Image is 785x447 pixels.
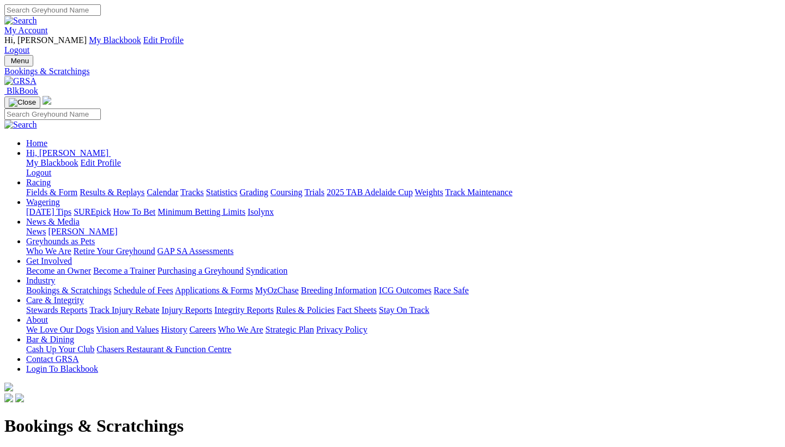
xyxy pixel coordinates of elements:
[89,305,159,315] a: Track Injury Rebate
[26,345,94,354] a: Cash Up Your Club
[4,76,37,86] img: GRSA
[4,26,48,35] a: My Account
[143,35,184,45] a: Edit Profile
[7,86,38,95] span: BlkBook
[26,158,781,178] div: Hi, [PERSON_NAME]
[26,188,781,197] div: Racing
[265,325,314,334] a: Strategic Plan
[175,286,253,295] a: Applications & Forms
[11,57,29,65] span: Menu
[4,16,37,26] img: Search
[26,305,87,315] a: Stewards Reports
[26,148,108,158] span: Hi, [PERSON_NAME]
[4,96,40,108] button: Toggle navigation
[4,67,781,76] a: Bookings & Scratchings
[48,227,117,236] a: [PERSON_NAME]
[270,188,303,197] a: Coursing
[433,286,468,295] a: Race Safe
[74,207,111,216] a: SUREpick
[379,305,429,315] a: Stay On Track
[26,148,111,158] a: Hi, [PERSON_NAME]
[316,325,367,334] a: Privacy Policy
[240,188,268,197] a: Grading
[4,35,87,45] span: Hi, [PERSON_NAME]
[445,188,512,197] a: Track Maintenance
[26,188,77,197] a: Fields & Form
[96,325,159,334] a: Vision and Values
[113,286,173,295] a: Schedule of Fees
[93,266,155,275] a: Become a Trainer
[161,325,187,334] a: History
[161,305,212,315] a: Injury Reports
[4,120,37,130] img: Search
[4,86,38,95] a: BlkBook
[301,286,377,295] a: Breeding Information
[26,266,91,275] a: Become an Owner
[26,227,46,236] a: News
[74,246,155,256] a: Retire Your Greyhound
[26,335,74,344] a: Bar & Dining
[304,188,324,197] a: Trials
[26,158,78,167] a: My Blackbook
[247,207,274,216] a: Isolynx
[26,286,781,295] div: Industry
[379,286,431,295] a: ICG Outcomes
[26,178,51,187] a: Racing
[26,305,781,315] div: Care & Integrity
[327,188,413,197] a: 2025 TAB Adelaide Cup
[4,55,33,67] button: Toggle navigation
[81,158,121,167] a: Edit Profile
[255,286,299,295] a: MyOzChase
[4,4,101,16] input: Search
[26,217,80,226] a: News & Media
[113,207,156,216] a: How To Bet
[26,345,781,354] div: Bar & Dining
[4,45,29,55] a: Logout
[4,383,13,391] img: logo-grsa-white.png
[276,305,335,315] a: Rules & Policies
[214,305,274,315] a: Integrity Reports
[246,266,287,275] a: Syndication
[26,325,94,334] a: We Love Our Dogs
[15,394,24,402] img: twitter.svg
[26,315,48,324] a: About
[26,197,60,207] a: Wagering
[26,237,95,246] a: Greyhounds as Pets
[26,227,781,237] div: News & Media
[26,276,55,285] a: Industry
[206,188,238,197] a: Statistics
[26,325,781,335] div: About
[4,416,781,436] h1: Bookings & Scratchings
[26,246,71,256] a: Who We Are
[26,286,111,295] a: Bookings & Scratchings
[147,188,178,197] a: Calendar
[189,325,216,334] a: Careers
[26,295,84,305] a: Care & Integrity
[4,394,13,402] img: facebook.svg
[9,98,36,107] img: Close
[26,256,72,265] a: Get Involved
[96,345,231,354] a: Chasers Restaurant & Function Centre
[158,207,245,216] a: Minimum Betting Limits
[26,207,781,217] div: Wagering
[89,35,141,45] a: My Blackbook
[158,246,234,256] a: GAP SA Assessments
[80,188,144,197] a: Results & Replays
[337,305,377,315] a: Fact Sheets
[26,266,781,276] div: Get Involved
[43,96,51,105] img: logo-grsa-white.png
[4,108,101,120] input: Search
[26,207,71,216] a: [DATE] Tips
[26,168,51,177] a: Logout
[26,364,98,373] a: Login To Blackbook
[158,266,244,275] a: Purchasing a Greyhound
[180,188,204,197] a: Tracks
[4,35,781,55] div: My Account
[415,188,443,197] a: Weights
[218,325,263,334] a: Who We Are
[26,354,78,364] a: Contact GRSA
[26,138,47,148] a: Home
[26,246,781,256] div: Greyhounds as Pets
